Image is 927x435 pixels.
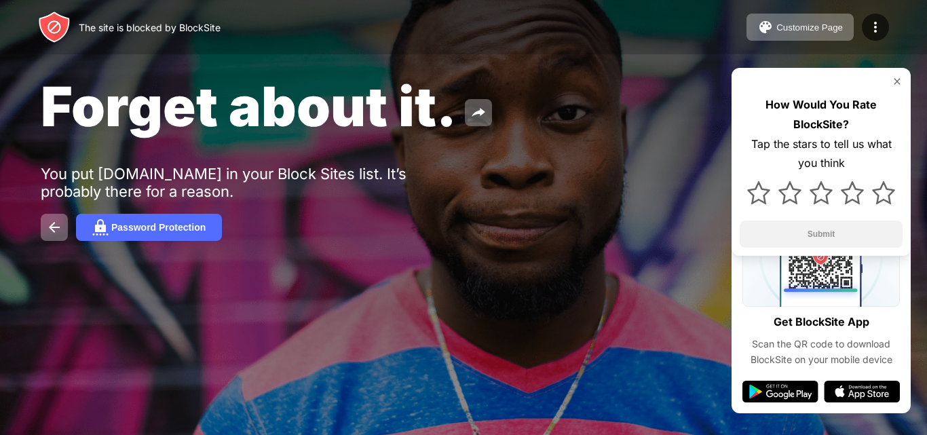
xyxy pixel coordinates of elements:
img: star.svg [841,181,864,204]
div: Customize Page [776,22,843,33]
img: app-store.svg [824,381,900,402]
button: Submit [740,221,903,248]
div: The site is blocked by BlockSite [79,22,221,33]
img: header-logo.svg [38,11,71,43]
img: star.svg [778,181,801,204]
button: Customize Page [746,14,854,41]
div: Tap the stars to tell us what you think [740,134,903,174]
div: How Would You Rate BlockSite? [740,95,903,134]
img: star.svg [810,181,833,204]
img: star.svg [872,181,895,204]
img: back.svg [46,219,62,235]
button: Password Protection [76,214,222,241]
div: You put [DOMAIN_NAME] in your Block Sites list. It’s probably there for a reason. [41,165,460,200]
img: password.svg [92,219,109,235]
span: Forget about it. [41,73,457,139]
img: pallet.svg [757,19,774,35]
img: menu-icon.svg [867,19,884,35]
div: Scan the QR code to download BlockSite on your mobile device [742,337,900,367]
div: Password Protection [111,222,206,233]
div: Get BlockSite App [774,312,869,332]
img: share.svg [470,105,487,121]
img: star.svg [747,181,770,204]
img: rate-us-close.svg [892,76,903,87]
img: google-play.svg [742,381,818,402]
